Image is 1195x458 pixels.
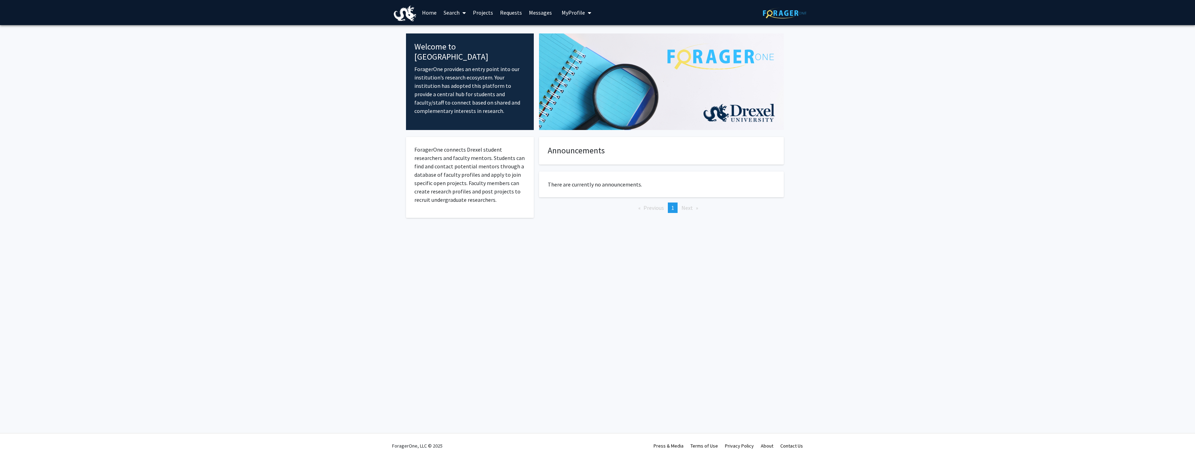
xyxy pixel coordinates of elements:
p: There are currently no announcements. [548,180,775,189]
img: Drexel University Logo [394,6,416,21]
a: Privacy Policy [725,443,754,449]
a: Home [419,0,440,25]
a: About [761,443,773,449]
div: ForagerOne, LLC © 2025 [392,434,443,458]
img: Cover Image [539,33,784,130]
h4: Welcome to [GEOGRAPHIC_DATA] [414,42,525,62]
a: Projects [469,0,497,25]
a: Contact Us [780,443,803,449]
ul: Pagination [539,203,784,213]
span: Previous [643,204,664,211]
a: Press & Media [654,443,684,449]
img: ForagerOne Logo [763,8,806,18]
span: Next [681,204,693,211]
a: Terms of Use [690,443,718,449]
span: 1 [671,204,674,211]
p: ForagerOne connects Drexel student researchers and faculty mentors. Students can find and contact... [414,145,525,204]
iframe: Chat [5,427,30,453]
a: Messages [525,0,555,25]
p: ForagerOne provides an entry point into our institution’s research ecosystem. Your institution ha... [414,65,525,115]
a: Requests [497,0,525,25]
a: Search [440,0,469,25]
span: My Profile [562,9,585,16]
h4: Announcements [548,146,775,156]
